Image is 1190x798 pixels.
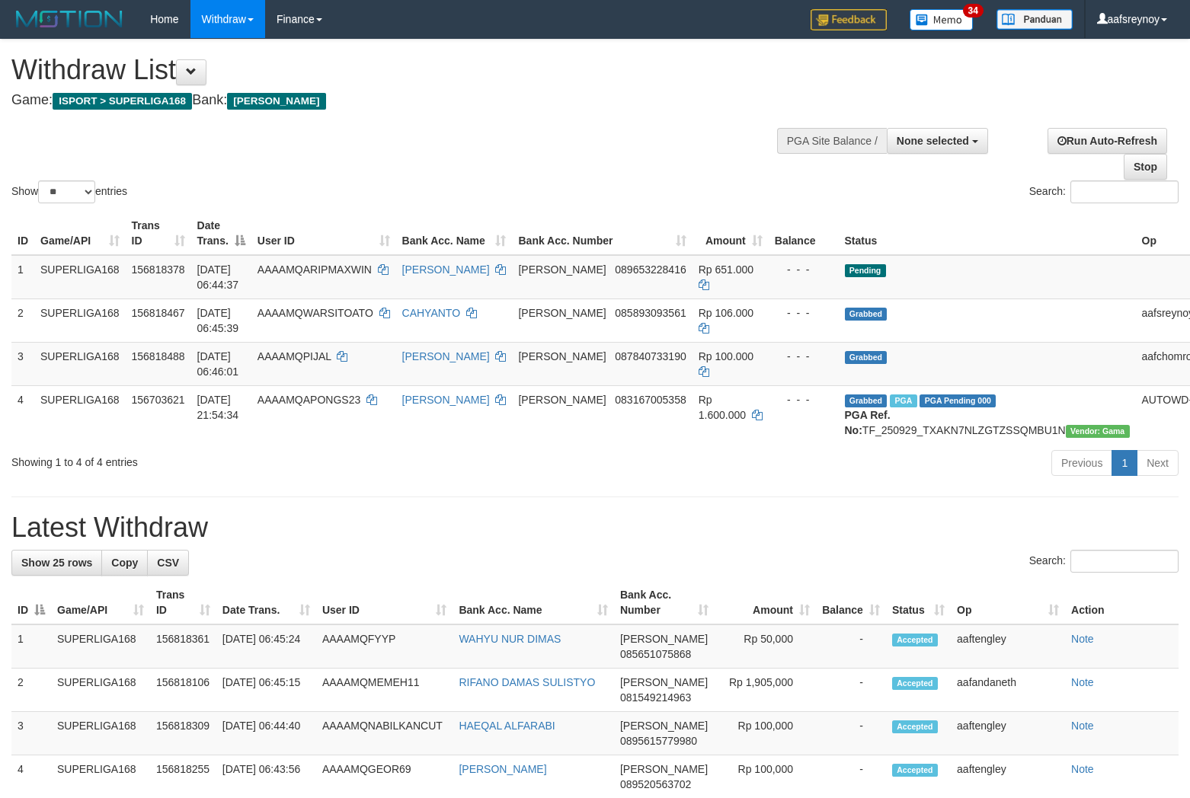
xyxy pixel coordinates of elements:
[11,550,102,576] a: Show 25 rows
[316,581,453,624] th: User ID: activate to sort column ascending
[197,263,239,291] span: [DATE] 06:44:37
[518,350,606,362] span: [PERSON_NAME]
[1070,550,1179,573] input: Search:
[258,263,372,276] span: AAAAMQARIPMAXWIN
[258,350,331,362] span: AAAAMQPIJAL
[1051,450,1112,476] a: Previous
[216,581,316,624] th: Date Trans.: activate to sort column ascending
[191,212,251,255] th: Date Trans.: activate to sort column descending
[216,712,316,755] td: [DATE] 06:44:40
[316,624,453,669] td: AAAAMQFYYP
[1137,450,1179,476] a: Next
[1071,763,1094,775] a: Note
[1071,676,1094,688] a: Note
[459,676,595,688] a: RIFANO DAMAS SULISTYO
[216,624,316,669] td: [DATE] 06:45:24
[1029,550,1179,573] label: Search:
[21,557,92,569] span: Show 25 rows
[910,9,974,30] img: Button%20Memo.svg
[11,212,34,255] th: ID
[845,394,888,407] span: Grabbed
[11,385,34,444] td: 4
[216,669,316,712] td: [DATE] 06:45:15
[111,557,138,569] span: Copy
[715,581,816,624] th: Amount: activate to sort column ascending
[1070,180,1179,203] input: Search:
[1029,180,1179,203] label: Search:
[775,305,833,321] div: - - -
[132,394,185,406] span: 156703621
[126,212,191,255] th: Trans ID: activate to sort column ascending
[11,55,778,85] h1: Withdraw List
[614,581,715,624] th: Bank Acc. Number: activate to sort column ascending
[402,263,490,276] a: [PERSON_NAME]
[34,298,126,342] td: SUPERLIGA168
[699,394,746,421] span: Rp 1.600.000
[615,350,686,362] span: Copy 087840733190 to clipboard
[887,128,988,154] button: None selected
[38,180,95,203] select: Showentries
[51,712,150,755] td: SUPERLIGA168
[886,581,951,624] th: Status: activate to sort column ascending
[11,712,51,755] td: 3
[132,263,185,276] span: 156818378
[11,669,51,712] td: 2
[892,677,938,690] span: Accepted
[11,448,485,470] div: Showing 1 to 4 of 4 entries
[892,764,938,777] span: Accepted
[1124,154,1167,180] a: Stop
[811,9,887,30] img: Feedback.jpg
[459,633,561,645] a: WAHYU NUR DIMAS
[615,307,686,319] span: Copy 085893093561 to clipboard
[620,720,708,732] span: [PERSON_NAME]
[699,307,753,319] span: Rp 106.000
[197,350,239,378] span: [DATE] 06:46:01
[845,308,888,321] span: Grabbed
[459,763,546,775] a: [PERSON_NAME]
[963,4,984,18] span: 34
[11,8,127,30] img: MOTION_logo.png
[53,93,192,110] span: ISPORT > SUPERLIGA168
[11,180,127,203] label: Show entries
[775,392,833,407] div: - - -
[258,394,360,406] span: AAAAMQAPONGS23
[715,624,816,669] td: Rp 50,000
[34,255,126,299] td: SUPERLIGA168
[615,394,686,406] span: Copy 083167005358 to clipboard
[996,9,1073,30] img: panduan.png
[1065,581,1179,624] th: Action
[620,691,691,704] span: Copy 081549214963 to clipboard
[1071,633,1094,645] a: Note
[402,350,490,362] a: [PERSON_NAME]
[258,307,373,319] span: AAAAMQWARSITOATO
[11,342,34,385] td: 3
[839,385,1136,444] td: TF_250929_TXAKN7NLZGTZSSQMBU1N
[951,624,1065,669] td: aaftengley
[699,350,753,362] span: Rp 100.000
[951,581,1065,624] th: Op: activate to sort column ascending
[699,263,753,276] span: Rp 651.000
[150,624,216,669] td: 156818361
[839,212,1136,255] th: Status
[11,255,34,299] td: 1
[775,262,833,277] div: - - -
[890,394,916,407] span: Marked by aafchhiseyha
[197,307,239,334] span: [DATE] 06:45:39
[316,669,453,712] td: AAAAMQMEMEH11
[775,349,833,364] div: - - -
[51,624,150,669] td: SUPERLIGA168
[1071,720,1094,732] a: Note
[897,135,969,147] span: None selected
[251,212,396,255] th: User ID: activate to sort column ascending
[453,581,614,624] th: Bank Acc. Name: activate to sort column ascending
[769,212,839,255] th: Balance
[620,763,708,775] span: [PERSON_NAME]
[951,712,1065,755] td: aaftengley
[11,624,51,669] td: 1
[620,735,697,747] span: Copy 0895615779980 to clipboard
[227,93,325,110] span: [PERSON_NAME]
[101,550,148,576] a: Copy
[620,676,708,688] span: [PERSON_NAME]
[316,712,453,755] td: AAAAMQNABILKANCUT
[150,712,216,755] td: 156818309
